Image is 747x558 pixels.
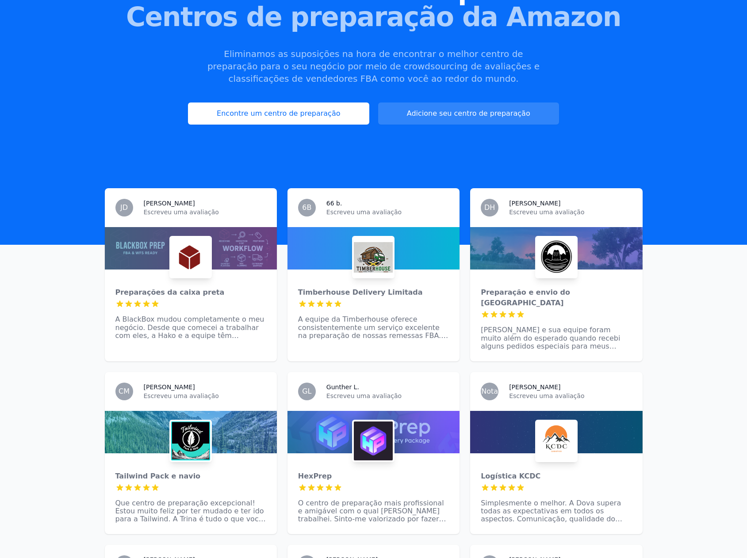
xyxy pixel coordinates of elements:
[105,188,277,361] a: JD[PERSON_NAME]Escreveu uma avaliaçãoPreparações da caixa pretaPreparações da caixa pretaA BlackB...
[509,209,584,216] font: Escreveu uma avaliação
[354,238,393,277] img: Timberhouse Delivery Limitada
[470,188,642,361] a: DH[PERSON_NAME]Escreveu uma avaliaçãoPreparação e envio do Velho OestePreparação e envio do [GEOG...
[207,49,540,84] font: Eliminamos as suposições na hora de encontrar o melhor centro de preparação para o seu negócio po...
[115,288,225,296] font: Preparações da caixa preta
[484,203,495,212] font: DH
[509,383,560,391] font: [PERSON_NAME]
[302,203,311,212] font: 6B
[509,392,584,399] font: Escreveu uma avaliação
[481,288,570,307] font: Preparação e envio do [GEOGRAPHIC_DATA]
[144,383,195,391] font: [PERSON_NAME]
[144,200,195,207] font: [PERSON_NAME]
[481,499,622,548] font: Simplesmente o melhor. A Dova supera todas as expectativas em todos os aspectos. Comunicação, qua...
[537,238,576,277] img: Preparação e envio do Velho Oeste
[481,472,540,480] font: Logística KCDC
[144,392,219,399] font: Escreveu uma avaliação
[354,421,393,460] img: HexPrep
[302,387,311,395] font: GL
[326,209,402,216] font: Escreveu uma avaliação
[326,392,402,399] font: Escreveu uma avaliação
[470,372,642,534] a: Nota[PERSON_NAME]Escreveu uma avaliaçãoLogística KCDCLogística KCDCSimplesmente o melhor. A Dova ...
[378,102,559,125] a: Adicione seu centro de preparação
[120,203,128,212] font: JD
[326,383,359,391] font: Gunther L.
[119,387,130,395] font: CM
[171,421,210,460] img: Tailwind Pack e navio
[298,288,423,296] font: Timberhouse Delivery Limitada
[126,1,621,32] font: Centros de preparação da Amazon
[509,200,560,207] font: [PERSON_NAME]
[188,102,369,125] a: Encontre um centro de preparação
[326,200,342,207] font: 66 b.
[105,372,277,534] a: CM[PERSON_NAME]Escreveu uma avaliaçãoTailwind Pack e navioTailwind Pack e navioQue centro de prep...
[217,109,340,118] font: Encontre um centro de preparação
[298,472,332,480] font: HexPrep
[481,387,498,395] font: Nota
[537,421,576,460] img: Logística KCDC
[287,372,460,534] a: GLGunther L.Escreveu uma avaliaçãoHexPrepHexPrepO centro de preparação mais profissional e amigáv...
[115,472,201,480] font: Tailwind Pack e navio
[171,238,210,277] img: Preparações da caixa preta
[287,188,460,361] a: 6B66 b.Escreveu uma avaliaçãoTimberhouse Delivery LimitadaTimberhouse Delivery LimitadaA equipe d...
[144,209,219,216] font: Escreveu uma avaliação
[407,109,530,118] font: Adicione seu centro de preparação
